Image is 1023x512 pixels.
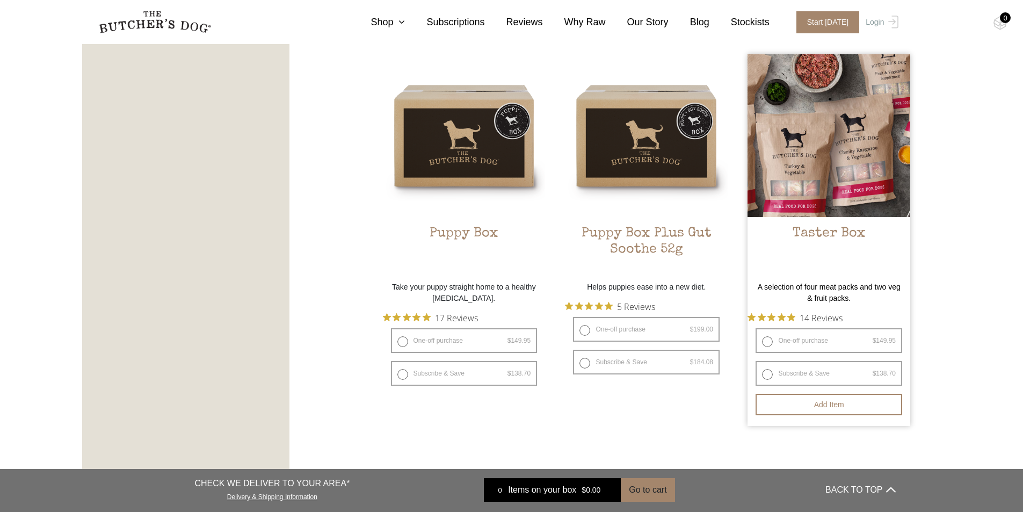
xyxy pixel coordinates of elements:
a: Puppy Box Plus Gut Soothe 52gPuppy Box Plus Gut Soothe 52g [565,54,728,276]
label: Subscribe & Save [573,350,720,374]
p: A selection of four meat packs and two veg & fruit packs. [748,282,910,304]
a: 0 Items on your box $0.00 [484,478,621,502]
span: $ [507,370,511,377]
span: $ [873,337,876,344]
img: Puppy Box Plus Gut Soothe 52g [565,54,728,217]
a: Puppy BoxPuppy Box [383,54,546,276]
a: Start [DATE] [786,11,864,33]
span: $ [582,486,586,494]
div: 0 [1000,12,1011,23]
a: Login [863,11,898,33]
bdi: 184.08 [690,358,713,366]
a: Subscriptions [405,15,484,30]
button: Add item [756,394,902,415]
label: One-off purchase [573,317,720,342]
a: Stockists [709,15,770,30]
span: Items on your box [508,484,576,496]
bdi: 149.95 [507,337,531,344]
button: BACK TO TOP [825,477,895,503]
a: Shop [349,15,405,30]
a: Our Story [606,15,669,30]
a: Delivery & Shipping Information [227,491,317,501]
span: Start [DATE] [796,11,860,33]
span: 5 Reviews [617,298,655,314]
bdi: 149.95 [873,337,896,344]
div: 0 [492,485,508,495]
p: Helps puppies ease into a new diet. [565,282,728,293]
bdi: 0.00 [582,486,600,494]
p: CHECK WE DELIVER TO YOUR AREA* [194,477,350,490]
bdi: 138.70 [507,370,531,377]
span: 17 Reviews [435,309,478,326]
a: Reviews [485,15,543,30]
label: Subscribe & Save [391,361,538,386]
h2: Puppy Box [383,226,546,276]
label: One-off purchase [391,328,538,353]
button: Rated 4.8 out of 5 stars from 5 reviews. Jump to reviews. [565,298,655,314]
button: Go to cart [621,478,674,502]
p: Take your puppy straight home to a healthy [MEDICAL_DATA]. [383,282,546,304]
span: $ [873,370,876,377]
img: TBD_Cart-Empty.png [993,16,1007,30]
a: Taster Box [748,54,910,276]
span: 14 Reviews [800,309,843,326]
label: One-off purchase [756,328,902,353]
button: Rated 5 out of 5 stars from 17 reviews. Jump to reviews. [383,309,478,326]
bdi: 199.00 [690,326,713,333]
span: $ [690,358,694,366]
button: Rated 4.9 out of 5 stars from 14 reviews. Jump to reviews. [748,309,843,326]
img: Puppy Box [383,54,546,217]
h2: Puppy Box Plus Gut Soothe 52g [565,226,728,276]
label: Subscribe & Save [756,361,902,386]
span: $ [690,326,694,333]
a: Why Raw [543,15,606,30]
span: $ [507,337,511,344]
bdi: 138.70 [873,370,896,377]
h2: Taster Box [748,226,910,276]
a: Blog [669,15,709,30]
